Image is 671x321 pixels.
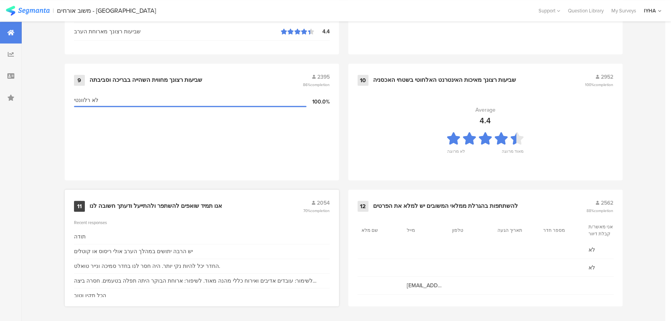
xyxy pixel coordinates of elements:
a: My Surveys [607,7,640,14]
div: אנו תמיד שואפים להשתפר ולהתייעל ודעתך חשובה לנו [89,202,222,210]
section: מייל [407,227,442,234]
div: משוב אורחים - [GEOGRAPHIC_DATA] [57,7,156,14]
div: מאוד מרוצה [502,148,523,159]
div: הכל תקין וטוב [74,292,106,300]
div: | [53,6,54,15]
div: שביעות רצונך מחווית השהייה בבריכה וסביבתה [89,76,202,84]
span: 2562 [601,199,613,207]
div: 10 [358,75,368,86]
div: Average [475,106,496,114]
span: completion [310,208,330,214]
span: 70% [303,208,330,214]
span: לא [588,246,626,254]
section: שם מלא [361,227,396,234]
section: מספר חדר [543,227,578,234]
span: completion [594,82,613,88]
span: completion [594,208,613,214]
div: לא מרוצה [447,148,465,159]
span: [EMAIL_ADDRESS][DOMAIN_NAME] [407,281,444,290]
section: טלפון [452,227,487,234]
div: תודה [74,233,86,241]
span: 100% [585,82,613,88]
section: תאריך הגעה [497,227,532,234]
div: IYHA [644,7,656,14]
div: להשתתפות בהגרלת ממלאי המשובים יש למלא את הפרטים [373,202,518,210]
div: לשימור: עובדים אדיבים ואירוח כללי מהנה מאוד. לשיפור: ארוחת הבוקר היתה תפלה בטעמים. חסרה ביצה מקוש... [74,277,330,285]
span: completion [310,82,330,88]
a: Question Library [564,7,607,14]
div: שביעות רצונך מארוחת הערב [74,28,281,36]
div: החדר יכל להיות נקי יותר. היה חסר לנו בחדר סמיכה ונייר טואלט. [74,262,220,270]
div: 4.4 [480,115,491,126]
div: 4.4 [314,28,330,36]
span: 2054 [317,199,330,207]
div: Support [539,5,560,17]
span: 86% [303,82,330,88]
span: 2952 [601,73,613,81]
div: 12 [358,201,368,212]
div: 9 [74,75,85,86]
span: 88% [587,208,613,214]
span: 2395 [317,73,330,81]
div: שביעות רצונך מאיכות האינטרנט האלחוטי בשטחי האכסניה [373,76,516,84]
div: 100.0% [306,98,330,106]
span: לא רלוונטי [74,96,98,104]
div: יש הרבה יתושים במהלך הערב אולי ריסוס או קוטלים [74,247,193,255]
span: לא [588,264,626,272]
img: segmanta logo [6,6,50,16]
div: 11 [74,201,85,212]
div: Recent responses [74,219,330,226]
section: אני מאשר/ת קבלת דיוור [588,223,623,237]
